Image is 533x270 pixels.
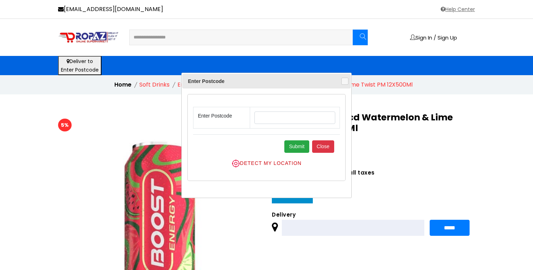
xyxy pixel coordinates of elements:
[139,81,170,89] li: Soft Drinks
[177,81,242,89] li: Energy Drinks & Sports
[232,159,240,168] img: location-detect
[58,56,102,75] button: Deliver toEnter Postcode
[312,140,334,153] button: Close
[440,5,475,14] a: Help Center
[410,35,457,40] a: Sign In / Sign Up
[114,81,131,89] a: Home
[58,31,119,43] img: logo
[193,159,340,168] button: DETECT MY LOCATION
[58,5,163,14] a: [EMAIL_ADDRESS][DOMAIN_NAME]
[272,112,475,134] h2: Boost Energy Juicd Watermelon & Lime Twist PM 12X500Ml
[58,119,72,131] span: 5%
[193,107,250,129] td: Enter Postcode
[341,78,348,85] button: Close
[284,140,309,153] button: Submit
[188,77,329,85] span: Enter Postcode
[272,212,475,217] span: Delivery
[272,170,475,175] span: You Save £ 0.65 Inclusive all taxes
